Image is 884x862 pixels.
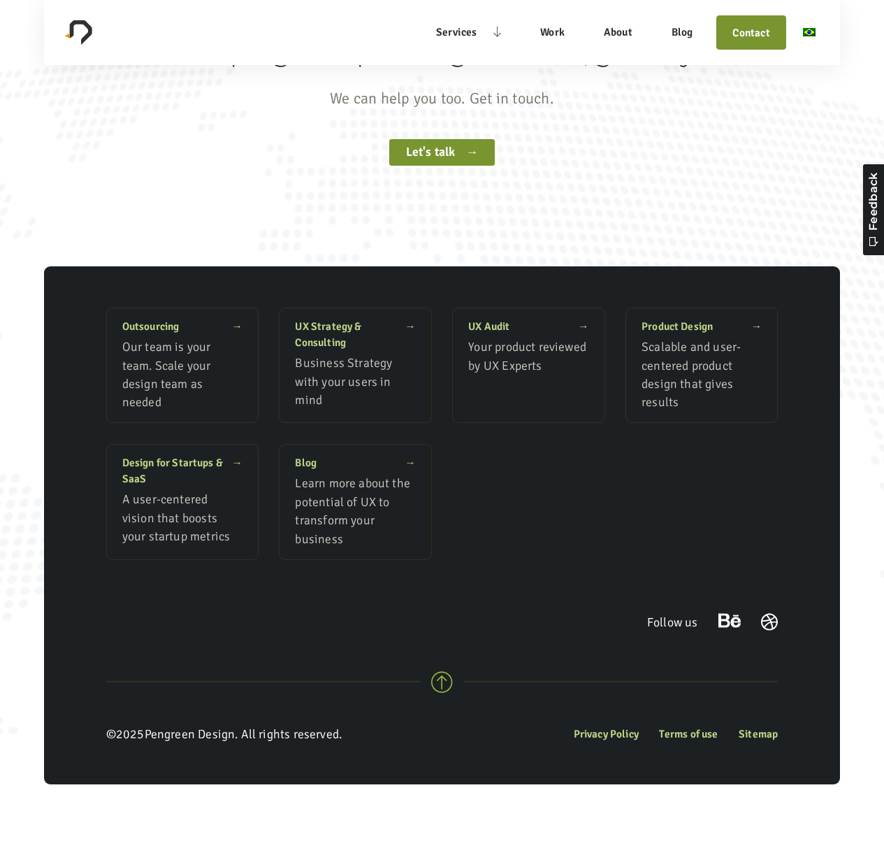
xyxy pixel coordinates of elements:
[492,15,509,50] button: Services sub-menu
[420,17,492,48] a: Services
[761,613,778,631] img: Dribble profile
[295,455,317,471] span: Blog
[659,726,718,742] a: Terms of use
[106,444,259,560] a: Design for Startups & SaaSA user-centered vision that boosts your startup metrics
[122,338,242,412] span: Our team is your team. Scale your design team as needed
[642,338,762,412] span: Scalable and user-centered product design that gives results
[19,3,83,17] span: Feedback
[625,308,778,424] a: Product DesignScalable and user-centered product design that gives results
[279,444,431,560] a: BlogLearn more about the potential of UX to transform your business
[468,319,509,335] span: UX Audit
[279,308,431,424] a: UX Strategy & ConsultingBusiness Strategy with your users in mind
[642,319,713,335] span: Product Design
[295,354,415,409] span: Business Strategy with your users in mind
[739,726,778,742] a: Sitemap
[116,725,145,743] span: 2025
[725,25,778,41] a: Contact
[468,338,588,375] span: Your product reviewed by UX Experts
[106,308,259,424] a: OutsourcingOur team is your team. Scale your design team as needed
[330,87,554,110] div: We can help you too. Get in touch.
[574,726,639,742] a: Privacy Policy
[122,490,242,545] span: A user-centered vision that boosts your startup metrics
[420,15,819,50] nav: Main
[122,455,232,487] span: Design for Startups & SaaS
[295,474,415,548] span: Learn more about the potential of UX to transform your business
[525,17,581,48] a: Work
[647,613,698,631] div: Follow us
[803,28,816,36] img: Português do Brasil
[106,725,342,743] div: © Pengreen Design. All rights reserved.
[9,6,18,15] span: 
[295,319,405,351] span: UX Strategy & Consulting
[452,308,604,424] a: UX AuditYour product reviewed by UX Experts
[106,608,239,638] iframe: [iFrameSizer]iframe-0.6377390274850434:44:190:init2 Dark
[794,17,819,48] a: pt_BR
[655,17,709,48] a: Blog
[122,319,180,335] span: Outsourcing
[588,17,648,48] a: About
[389,139,494,166] a: Let's talk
